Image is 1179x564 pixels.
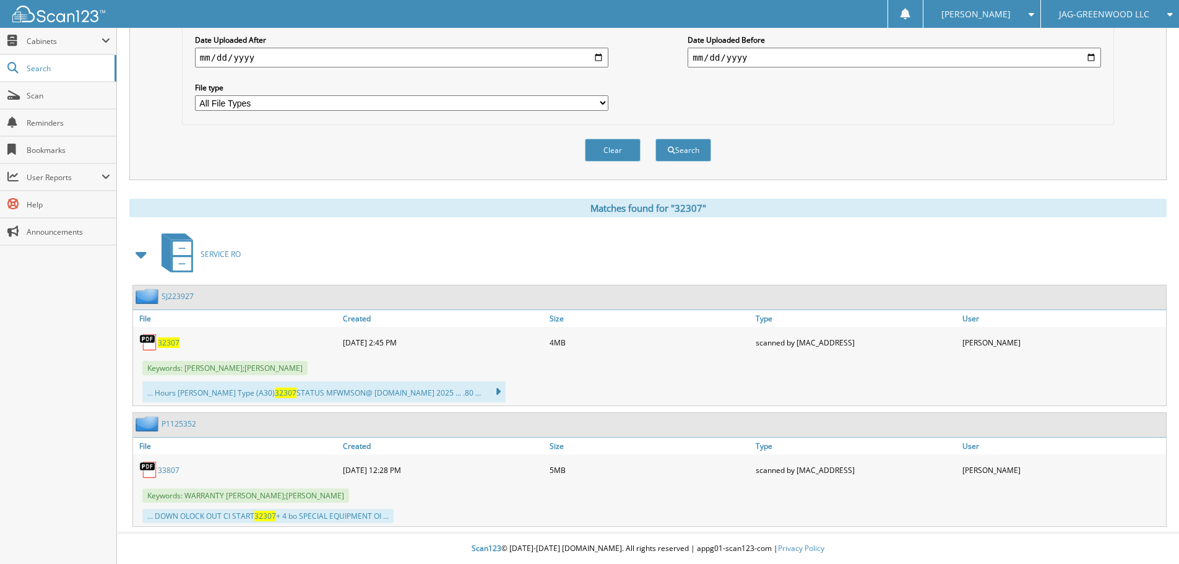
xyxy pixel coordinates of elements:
[27,145,110,155] span: Bookmarks
[27,199,110,210] span: Help
[195,48,608,67] input: start
[27,227,110,237] span: Announcements
[139,333,158,352] img: PDF.png
[959,458,1166,482] div: [PERSON_NAME]
[585,139,641,162] button: Clear
[941,11,1011,18] span: [PERSON_NAME]
[753,330,959,355] div: scanned by [MAC_ADDRESS]
[27,90,110,101] span: Scan
[139,461,158,479] img: PDF.png
[129,199,1167,217] div: Matches found for "32307"
[753,310,959,327] a: Type
[158,465,179,475] a: 33807
[778,543,824,553] a: Privacy Policy
[201,249,241,259] span: SERVICE RO
[142,509,394,523] div: ... DOWN OLOCK OUT CI START + 4 bo SPECIAL EQUIPMENT OI ...
[142,488,349,503] span: Keywords: WARRANTY [PERSON_NAME];[PERSON_NAME]
[688,35,1101,45] label: Date Uploaded Before
[162,419,196,429] a: P1125352
[546,438,753,454] a: Size
[546,458,753,482] div: 5MB
[158,337,179,348] a: 32307
[959,438,1166,454] a: User
[117,534,1179,564] div: © [DATE]-[DATE] [DOMAIN_NAME]. All rights reserved | appg01-scan123-com |
[655,139,711,162] button: Search
[340,458,546,482] div: [DATE] 12:28 PM
[27,63,108,74] span: Search
[959,310,1166,327] a: User
[162,291,194,302] a: SJ223927
[753,458,959,482] div: scanned by [MAC_ADDRESS]
[546,310,753,327] a: Size
[27,172,101,183] span: User Reports
[12,6,105,22] img: scan123-logo-white.svg
[136,289,162,304] img: folder2.png
[136,416,162,432] img: folder2.png
[275,388,296,398] span: 32307
[154,230,241,279] a: SERVICE RO
[688,48,1101,67] input: end
[340,330,546,355] div: [DATE] 2:45 PM
[27,118,110,128] span: Reminders
[959,330,1166,355] div: [PERSON_NAME]
[340,310,546,327] a: Created
[133,310,340,327] a: File
[254,511,276,521] span: 32307
[1059,11,1149,18] span: JAG-GREENWOOD LLC
[1117,505,1179,564] iframe: Chat Widget
[195,35,608,45] label: Date Uploaded After
[340,438,546,454] a: Created
[472,543,501,553] span: Scan123
[142,361,308,375] span: Keywords: [PERSON_NAME];[PERSON_NAME]
[195,82,608,93] label: File type
[753,438,959,454] a: Type
[27,36,101,46] span: Cabinets
[546,330,753,355] div: 4MB
[133,438,340,454] a: File
[142,381,506,402] div: ... Hours [PERSON_NAME] Type (A30) STATUS MFWMSON@ [DOMAIN_NAME] 2025 ... .80 ...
